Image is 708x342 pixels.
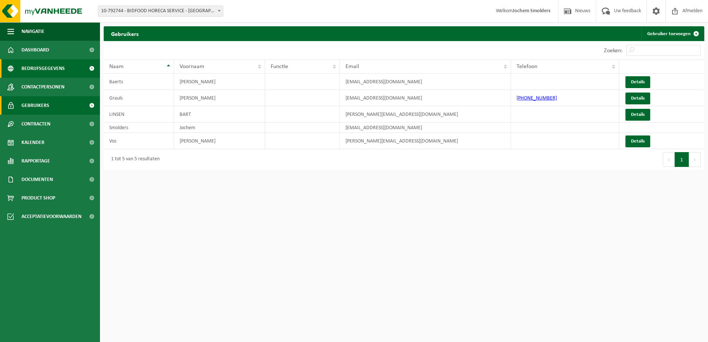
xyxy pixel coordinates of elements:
[174,90,265,106] td: [PERSON_NAME]
[21,78,64,96] span: Contactpersonen
[104,123,174,133] td: Smolders
[104,133,174,149] td: Vos
[174,74,265,90] td: [PERSON_NAME]
[98,6,223,16] span: 10-792744 - BIDFOOD HORECA SERVICE - BERINGEN
[625,135,650,147] a: Details
[104,74,174,90] td: Baerts
[21,59,65,78] span: Bedrijfsgegevens
[271,64,288,70] span: Functie
[663,152,675,167] button: Previous
[625,93,650,104] a: Details
[104,90,174,106] td: Grauls
[21,170,53,189] span: Documenten
[109,64,124,70] span: Naam
[340,123,511,133] td: [EMAIL_ADDRESS][DOMAIN_NAME]
[340,90,511,106] td: [EMAIL_ADDRESS][DOMAIN_NAME]
[21,133,44,152] span: Kalender
[340,74,511,90] td: [EMAIL_ADDRESS][DOMAIN_NAME]
[517,64,537,70] span: Telefoon
[604,48,622,54] label: Zoeken:
[675,152,689,167] button: 1
[174,106,265,123] td: BART
[21,207,81,226] span: Acceptatievoorwaarden
[4,326,124,342] iframe: chat widget
[174,123,265,133] td: Jochem
[21,152,50,170] span: Rapportage
[107,153,160,166] div: 1 tot 5 van 5 resultaten
[104,106,174,123] td: LINSEN
[689,152,701,167] button: Next
[625,76,650,88] a: Details
[98,6,223,17] span: 10-792744 - BIDFOOD HORECA SERVICE - BERINGEN
[104,26,146,41] h2: Gebruikers
[340,133,511,149] td: [PERSON_NAME][EMAIL_ADDRESS][DOMAIN_NAME]
[512,8,551,14] strong: Jochem Smolders
[345,64,359,70] span: Email
[21,41,49,59] span: Dashboard
[21,22,44,41] span: Navigatie
[21,189,55,207] span: Product Shop
[180,64,204,70] span: Voornaam
[340,106,511,123] td: [PERSON_NAME][EMAIL_ADDRESS][DOMAIN_NAME]
[21,115,50,133] span: Contracten
[641,26,704,41] a: Gebruiker toevoegen
[174,133,265,149] td: [PERSON_NAME]
[625,109,650,121] a: Details
[21,96,49,115] span: Gebruikers
[517,95,557,101] a: [PHONE_NUMBER]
